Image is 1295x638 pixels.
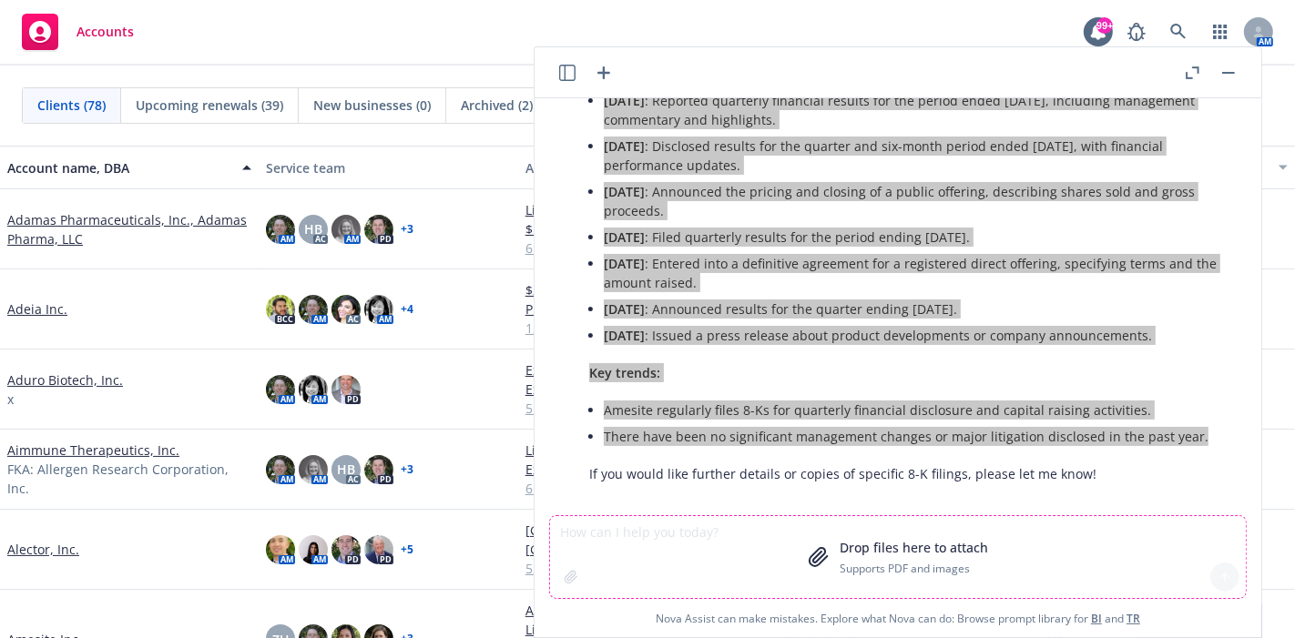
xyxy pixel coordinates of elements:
[1096,17,1113,34] div: 99+
[299,455,328,484] img: photo
[136,96,283,115] span: Upcoming renewals (39)
[525,521,770,540] a: [GEOGRAPHIC_DATA]/AL001-CS-302
[604,255,645,272] span: [DATE]
[604,250,1221,296] li: : Entered into a definitive agreement for a registered direct offering, specifying terms and the ...
[37,96,106,115] span: Clients (78)
[604,300,645,318] span: [DATE]
[401,544,413,555] a: + 5
[525,479,770,498] a: 6 more
[76,25,134,39] span: Accounts
[525,441,770,460] a: License bond | NV Pharmacy Bond
[525,158,770,177] div: Active policies
[401,464,413,475] a: + 3
[525,299,770,319] a: Primary | $5M ex $20M
[604,178,1221,224] li: : Announced the pricing and closing of a public offering, describing shares sold and gross proceeds.
[266,455,295,484] img: photo
[841,561,989,576] p: Supports PDF and images
[7,299,67,319] a: Adeia Inc.
[1091,611,1102,626] a: BI
[15,6,141,57] a: Accounts
[266,158,510,177] div: Service team
[266,295,295,324] img: photo
[7,390,14,409] span: x
[525,319,770,338] a: 12 more
[604,327,645,344] span: [DATE]
[299,535,328,564] img: photo
[841,538,989,557] p: Drop files here to attach
[604,397,1221,423] li: Amesite regularly files 8-Ks for quarterly financial disclosure and capital raising activities.
[525,219,770,238] a: $5M D&O
[331,215,361,244] img: photo
[604,322,1221,349] li: : Issued a press release about product developments or company announcements.
[525,559,770,578] a: 52 more
[299,375,328,404] img: photo
[604,183,645,200] span: [DATE]
[525,399,770,418] a: 5 more
[331,375,361,404] img: photo
[589,464,1221,483] p: If you would like further details or copies of specific 8-K filings, please let me know!
[525,540,770,559] a: [GEOGRAPHIC_DATA]/AL001-CS-302
[7,441,179,460] a: Aimmune Therapeutics, Inc.
[331,295,361,324] img: photo
[266,535,295,564] img: photo
[525,360,770,380] a: Excess (LAYER 2) | $5M xs $10M D&O
[525,380,770,399] a: Excess (LAYER 4) | $5M xs $20M
[364,295,393,324] img: photo
[1202,14,1239,50] a: Switch app
[604,87,1221,133] li: : Reported quarterly financial results for the period ended [DATE], including management commenta...
[604,92,645,109] span: [DATE]
[401,304,413,315] a: + 4
[589,364,660,381] span: Key trends:
[656,600,1140,637] span: Nova Assist can make mistakes. Explore what Nova can do: Browse prompt library for and
[604,296,1221,322] li: : Announced results for the quarter ending [DATE].
[604,228,645,246] span: [DATE]
[266,375,295,404] img: photo
[299,295,328,324] img: photo
[461,96,533,115] span: Archived (2)
[7,158,231,177] div: Account name, DBA
[1127,611,1140,626] a: TR
[604,137,645,155] span: [DATE]
[266,215,295,244] img: photo
[364,535,393,564] img: photo
[7,370,123,390] a: Aduro Biotech, Inc.
[331,535,361,564] img: photo
[401,224,413,235] a: + 3
[1160,14,1197,50] a: Search
[1118,14,1155,50] a: Report a Bug
[604,224,1221,250] li: : Filed quarterly results for the period ending [DATE].
[313,96,431,115] span: New businesses (0)
[525,238,770,258] a: 6 more
[525,200,770,219] a: License bond | MS Board of Pharmacy
[518,146,777,189] button: Active policies
[604,133,1221,178] li: : Disclosed results for the quarter and six-month period ended [DATE], with financial performance...
[304,219,322,238] span: HB
[7,210,251,248] a: Adamas Pharmaceuticals, Inc., Adamas Pharma, LLC
[337,460,355,479] span: HB
[259,146,517,189] button: Service team
[525,460,770,479] a: Excess (LAYER 1) | $5M xs $5M D&O
[364,455,393,484] img: photo
[364,215,393,244] img: photo
[525,280,770,299] a: $2M Crime $5M Fid
[7,540,79,559] a: Alector, Inc.
[7,460,251,498] span: FKA: Allergen Research Corporation, Inc.
[604,423,1221,450] li: There have been no significant management changes or major litigation disclosed in the past year.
